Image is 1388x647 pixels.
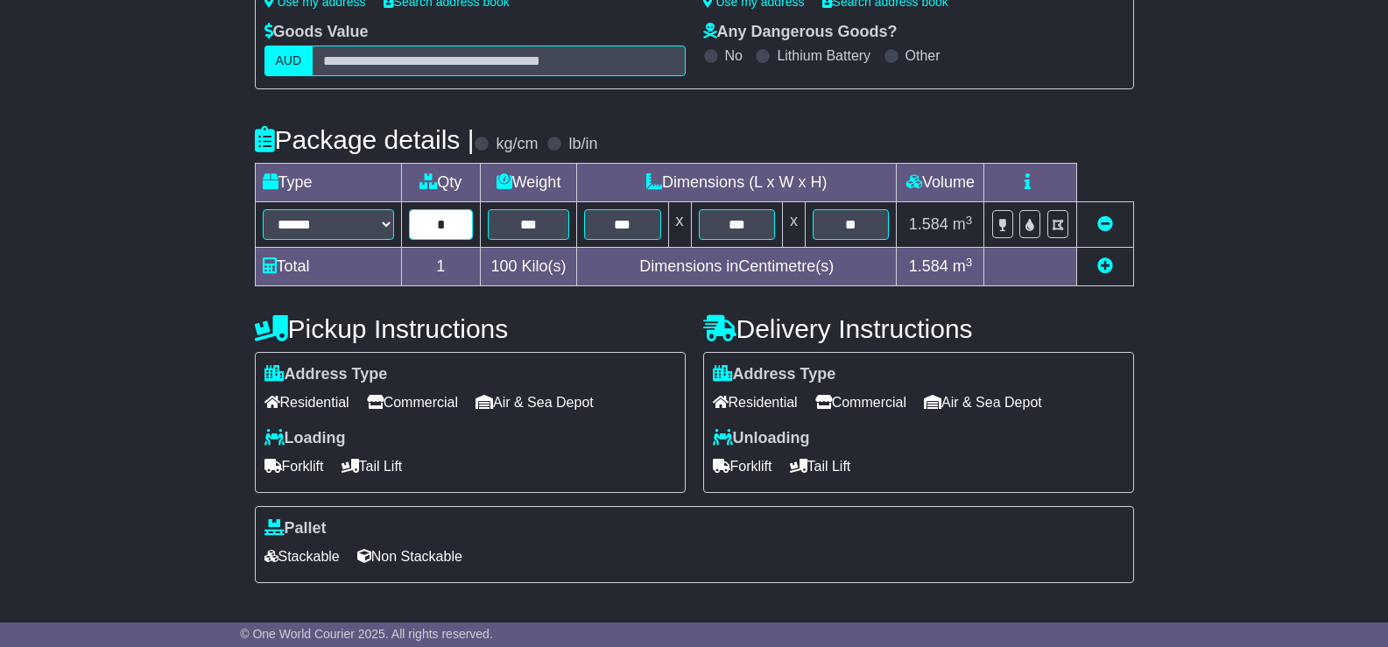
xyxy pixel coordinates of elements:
label: AUD [264,46,314,76]
span: Forklift [713,453,772,480]
label: Address Type [264,365,388,384]
span: Air & Sea Depot [924,389,1042,416]
a: Remove this item [1097,215,1113,233]
td: Weight [481,164,577,202]
span: 1.584 [909,215,948,233]
h4: Pickup Instructions [255,314,686,343]
label: Goods Value [264,23,369,42]
span: Non Stackable [357,543,462,570]
span: © One World Courier 2025. All rights reserved. [240,627,493,641]
label: lb/in [568,135,597,154]
label: Lithium Battery [777,47,870,64]
td: x [782,202,805,248]
a: Add new item [1097,257,1113,275]
label: Address Type [713,365,836,384]
span: Residential [264,389,349,416]
td: Type [255,164,401,202]
td: 1 [401,248,481,286]
span: Air & Sea Depot [476,389,594,416]
span: m [953,215,973,233]
span: Tail Lift [790,453,851,480]
span: Tail Lift [342,453,403,480]
span: Forklift [264,453,324,480]
span: Stackable [264,543,340,570]
td: Kilo(s) [481,248,577,286]
td: Volume [897,164,984,202]
sup: 3 [966,214,973,227]
td: Dimensions (L x W x H) [577,164,897,202]
span: m [953,257,973,275]
label: Pallet [264,519,327,538]
td: x [668,202,691,248]
sup: 3 [966,256,973,269]
span: 100 [491,257,518,275]
span: Commercial [367,389,458,416]
td: Total [255,248,401,286]
label: Unloading [713,429,810,448]
td: Dimensions in Centimetre(s) [577,248,897,286]
label: kg/cm [496,135,538,154]
span: Residential [713,389,798,416]
label: Loading [264,429,346,448]
span: Commercial [815,389,906,416]
h4: Package details | [255,125,475,154]
h4: Delivery Instructions [703,314,1134,343]
span: 1.584 [909,257,948,275]
label: Any Dangerous Goods? [703,23,898,42]
td: Qty [401,164,481,202]
label: Other [905,47,941,64]
label: No [725,47,743,64]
